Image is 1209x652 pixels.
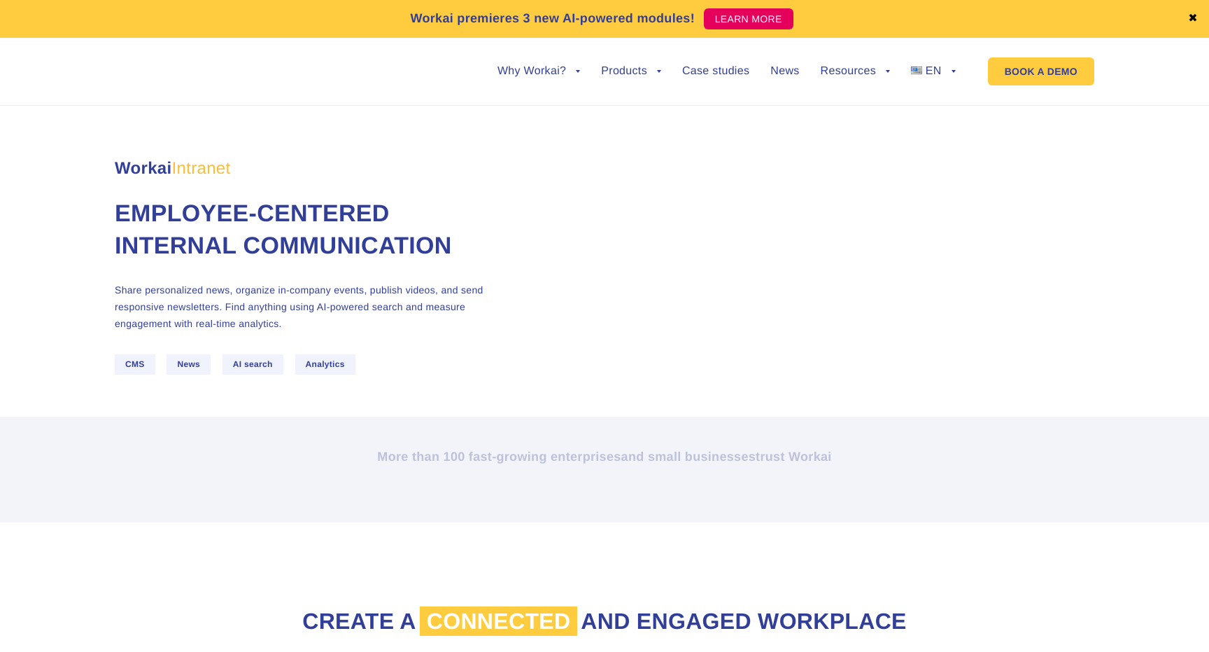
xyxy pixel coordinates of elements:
[410,9,695,28] p: Workai premieres 3 new AI-powered modules!
[1188,13,1198,25] a: ✖
[222,354,283,375] span: AI search
[172,159,231,178] em: Intranet
[115,282,500,332] p: Share personalized news, organize in-company events, publish videos, and send responsive newslett...
[115,144,230,177] span: Workai
[601,66,661,77] a: Products
[216,448,993,465] h2: More than 100 fast-growing enterprises trust Workai
[621,450,756,464] i: and small businesses
[420,606,578,636] span: connected
[770,66,799,77] a: News
[167,354,211,375] span: News
[497,66,580,77] a: Why Workai?
[115,354,155,375] span: CMS
[926,65,942,77] span: EN
[682,66,749,77] a: Case studies
[295,354,355,375] span: Analytics
[115,198,500,263] h1: Employee-centered internal communication
[821,66,890,77] a: Resources
[988,57,1094,85] a: BOOK A DEMO
[216,606,993,637] h2: Create a and engaged workplace
[704,8,793,29] a: LEARN MORE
